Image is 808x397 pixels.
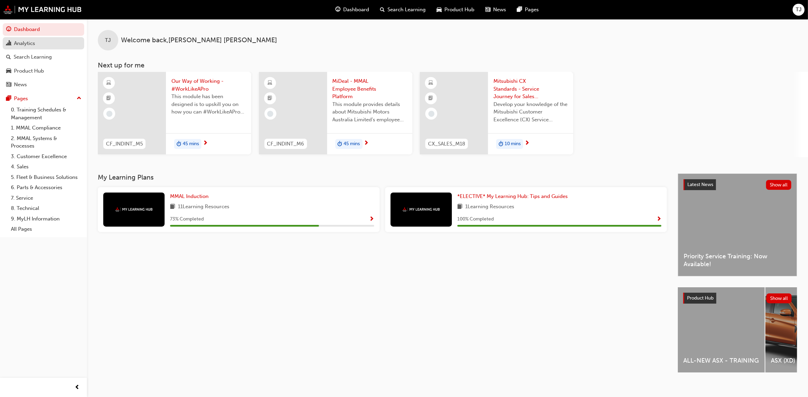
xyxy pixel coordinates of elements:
[115,207,153,212] img: mmal
[121,36,277,44] span: Welcome back , [PERSON_NAME] [PERSON_NAME]
[98,72,251,154] a: CF_INDINT_M5Our Way of Working - #WorkLikeAProThis module has been designed is to upskill you on ...
[493,101,568,124] span: Develop your knowledge of the Mitsubishi Customer Excellence (CX) Service Journey.
[683,293,792,304] a: Product HubShow all
[344,6,369,14] span: Dashboard
[3,22,84,92] button: DashboardAnalyticsSearch LearningProduct HubNews
[3,92,84,105] button: Pages
[431,3,480,17] a: car-iconProduct Hub
[183,140,199,148] span: 45 mins
[8,151,84,162] a: 3. Customer Excellence
[344,140,360,148] span: 45 mins
[333,101,407,124] span: This module provides details about Mitsubishi Motors Australia Limited’s employee benefits platfo...
[170,215,204,223] span: 73 % Completed
[429,79,433,88] span: learningResourceType_ELEARNING-icon
[106,140,143,148] span: CF_INDINT_M5
[6,27,11,33] span: guage-icon
[8,203,84,214] a: 8. Technical
[107,94,111,103] span: booktick-icon
[267,111,273,117] span: learningRecordVerb_NONE-icon
[524,140,530,147] span: next-icon
[14,95,28,103] div: Pages
[259,72,412,154] a: CF_INDINT_M6MiDeal - MMAL Employee Benefits PlatformThis module provides details about Mitsubishi...
[3,37,84,50] a: Analytics
[77,94,81,103] span: up-icon
[3,23,84,36] a: Dashboard
[14,67,44,75] div: Product Hub
[517,5,522,14] span: pages-icon
[369,216,374,223] span: Show Progress
[375,3,431,17] a: search-iconSearch Learning
[3,5,82,14] img: mmal
[684,179,791,190] a: Latest NewsShow all
[8,193,84,203] a: 7. Service
[203,140,208,147] span: next-icon
[388,6,426,14] span: Search Learning
[333,77,407,101] span: MiDeal - MMAL Employee Benefits Platform
[683,357,759,365] span: ALL-NEW ASX - TRAINING
[465,203,514,211] span: 1 Learning Resources
[8,214,84,224] a: 9. MyLH Information
[171,93,246,116] span: This module has been designed is to upskill you on how you can #WorkLikeAPro at Mitsubishi Motors...
[75,383,80,392] span: prev-icon
[766,293,792,303] button: Show all
[171,77,246,93] span: Our Way of Working - #WorkLikeAPro
[428,111,435,117] span: learningRecordVerb_NONE-icon
[428,140,465,148] span: CX_SALES_M18
[457,193,570,200] a: *ELECTIVE* My Learning Hub: Tips and Guides
[336,5,341,14] span: guage-icon
[380,5,385,14] span: search-icon
[505,140,521,148] span: 10 mins
[656,215,661,224] button: Show Progress
[678,287,765,372] a: ALL-NEW ASX - TRAINING
[267,140,304,148] span: CF_INDINT_M6
[178,203,229,211] span: 11 Learning Resources
[268,79,272,88] span: learningResourceType_ELEARNING-icon
[793,4,805,16] button: TJ
[14,53,52,61] div: Search Learning
[170,193,211,200] a: MMAL Induction
[6,41,11,47] span: chart-icon
[98,173,667,181] h3: My Learning Plans
[8,105,84,123] a: 0. Training Schedules & Management
[105,36,111,44] span: TJ
[420,72,573,154] a: CX_SALES_M18Mitsubishi CX Standards - Service Journey for Sales StaffDevelop your knowledge of th...
[6,96,11,102] span: pages-icon
[3,51,84,63] a: Search Learning
[457,203,462,211] span: book-icon
[457,215,494,223] span: 100 % Completed
[106,111,112,117] span: learningRecordVerb_NONE-icon
[87,61,808,69] h3: Next up for me
[493,6,506,14] span: News
[14,81,27,89] div: News
[338,140,342,149] span: duration-icon
[364,140,369,147] span: next-icon
[656,216,661,223] span: Show Progress
[457,193,568,199] span: *ELECTIVE* My Learning Hub: Tips and Guides
[402,207,440,212] img: mmal
[480,3,512,17] a: news-iconNews
[8,162,84,172] a: 4. Sales
[445,6,475,14] span: Product Hub
[525,6,539,14] span: Pages
[687,182,713,187] span: Latest News
[8,133,84,151] a: 2. MMAL Systems & Processes
[796,6,802,14] span: TJ
[177,140,181,149] span: duration-icon
[684,253,791,268] span: Priority Service Training: Now Available!
[766,180,792,190] button: Show all
[3,78,84,91] a: News
[268,94,272,103] span: booktick-icon
[6,54,11,60] span: search-icon
[3,65,84,77] a: Product Hub
[14,40,35,47] div: Analytics
[330,3,375,17] a: guage-iconDashboard
[8,123,84,133] a: 1. MMAL Compliance
[687,295,714,301] span: Product Hub
[437,5,442,14] span: car-icon
[170,203,175,211] span: book-icon
[8,172,84,183] a: 5. Fleet & Business Solutions
[678,173,797,276] a: Latest NewsShow allPriority Service Training: Now Available!
[107,79,111,88] span: learningResourceType_ELEARNING-icon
